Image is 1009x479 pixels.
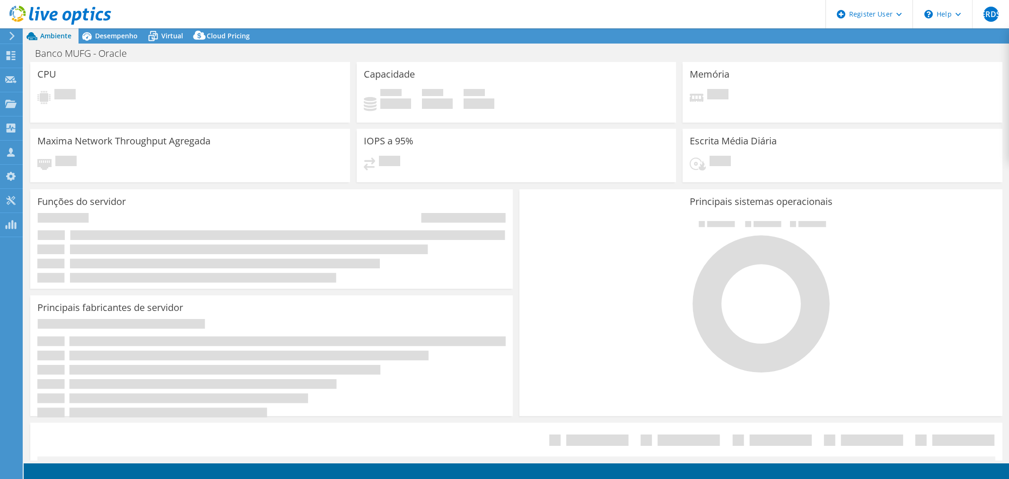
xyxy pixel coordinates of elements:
span: Pendente [55,156,77,169]
h3: Principais sistemas operacionais [526,196,995,207]
span: Cloud Pricing [207,31,250,40]
span: Pendente [54,89,76,102]
h3: Funções do servidor [37,196,126,207]
h3: Escrita Média Diária [690,136,777,146]
h4: 0 GiB [380,98,411,109]
h3: Maxima Network Throughput Agregada [37,136,211,146]
span: Usado [380,89,402,98]
h3: Memória [690,69,729,80]
span: Virtual [161,31,183,40]
span: Pendente [379,156,400,169]
h3: Capacidade [364,69,415,80]
span: Ambiente [40,31,71,40]
span: Disponível [422,89,443,98]
span: Total [464,89,485,98]
span: Pendente [707,89,728,102]
svg: \n [924,10,933,18]
h3: CPU [37,69,56,80]
h4: 0 GiB [422,98,453,109]
h3: IOPS a 95% [364,136,413,146]
span: Pendente [710,156,731,169]
h4: 0 GiB [464,98,494,109]
h3: Principais fabricantes de servidor [37,302,183,313]
h1: Banco MUFG - Oracle [31,48,141,59]
span: ERDS [983,7,999,22]
span: Desempenho [95,31,138,40]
